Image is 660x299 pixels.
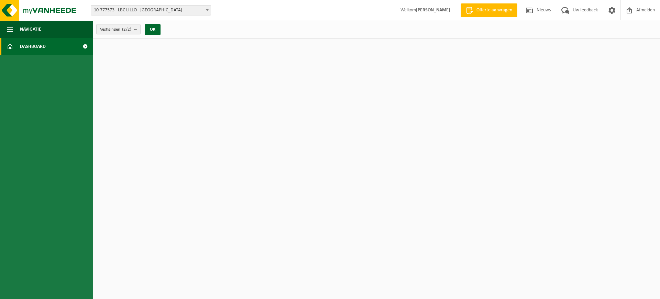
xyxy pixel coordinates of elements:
[461,3,517,17] a: Offerte aanvragen
[122,27,131,32] count: (2/2)
[475,7,514,14] span: Offerte aanvragen
[91,6,211,15] span: 10-777573 - LBC LILLO - ANTWERPEN
[416,8,450,13] strong: [PERSON_NAME]
[100,24,131,35] span: Vestigingen
[96,24,141,34] button: Vestigingen(2/2)
[20,21,41,38] span: Navigatie
[145,24,161,35] button: OK
[20,38,46,55] span: Dashboard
